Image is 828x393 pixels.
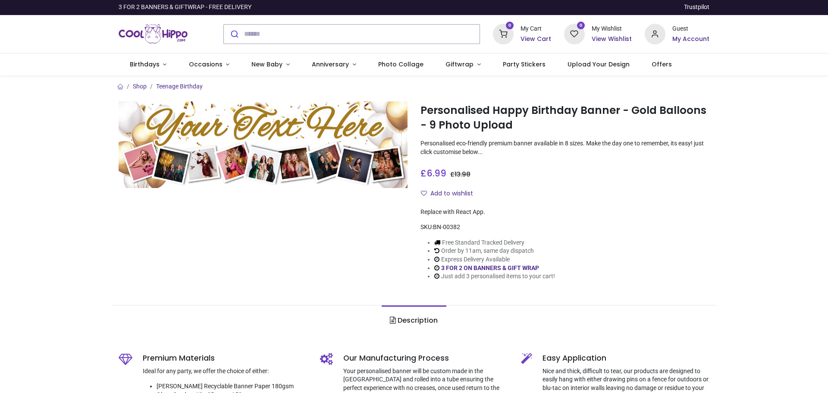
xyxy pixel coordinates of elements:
span: Party Stickers [503,60,546,69]
span: Giftwrap [445,60,474,69]
a: Anniversary [301,53,367,76]
a: 0 [564,30,585,37]
img: Cool Hippo [119,22,188,46]
li: [PERSON_NAME] Recyclable Banner Paper 180gsm [157,382,307,391]
div: My Cart [521,25,551,33]
div: Guest [672,25,709,33]
a: My Account [672,35,709,44]
div: My Wishlist [592,25,632,33]
span: 6.99 [427,167,446,179]
span: £ [450,170,470,179]
button: Submit [224,25,244,44]
span: New Baby [251,60,282,69]
span: Offers [652,60,672,69]
a: View Cart [521,35,551,44]
h5: Easy Application [543,353,709,364]
a: 3 FOR 2 ON BANNERS & GIFT WRAP [441,264,539,271]
p: Ideal for any party, we offer the choice of either: [143,367,307,376]
span: Birthdays [130,60,160,69]
div: SKU: [420,223,709,232]
h5: Our Manufacturing Process [343,353,508,364]
a: Description [382,305,446,336]
a: Birthdays [119,53,178,76]
li: Express Delivery Available [434,255,555,264]
a: Logo of Cool Hippo [119,22,188,46]
span: Anniversary [312,60,349,69]
h5: Premium Materials [143,353,307,364]
a: Shop [133,83,147,90]
span: Upload Your Design [568,60,630,69]
sup: 0 [506,22,514,30]
a: View Wishlist [592,35,632,44]
i: Add to wishlist [421,190,427,196]
li: Just add 3 personalised items to your cart! [434,272,555,281]
button: Add to wishlistAdd to wishlist [420,186,480,201]
li: Free Standard Tracked Delivery [434,239,555,247]
h1: Personalised Happy Birthday Banner - Gold Balloons - 9 Photo Upload [420,103,709,133]
span: Photo Collage [378,60,423,69]
div: 3 FOR 2 BANNERS & GIFTWRAP - FREE DELIVERY [119,3,251,12]
p: Personalised eco-friendly premium banner available in 8 sizes. Make the day one to remember, its ... [420,139,709,156]
a: Teenage Birthday [156,83,203,90]
a: Trustpilot [684,3,709,12]
span: £ [420,167,446,179]
sup: 0 [577,22,585,30]
a: 0 [493,30,514,37]
div: Replace with React App. [420,208,709,217]
li: Order by 11am, same day dispatch [434,247,555,255]
a: Giftwrap [434,53,492,76]
a: Occasions [178,53,241,76]
span: 13.98 [455,170,470,179]
span: Occasions [189,60,223,69]
a: New Baby [241,53,301,76]
img: Personalised Happy Birthday Banner - Gold Balloons - 9 Photo Upload [119,101,408,188]
span: BN-00382 [433,223,460,230]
